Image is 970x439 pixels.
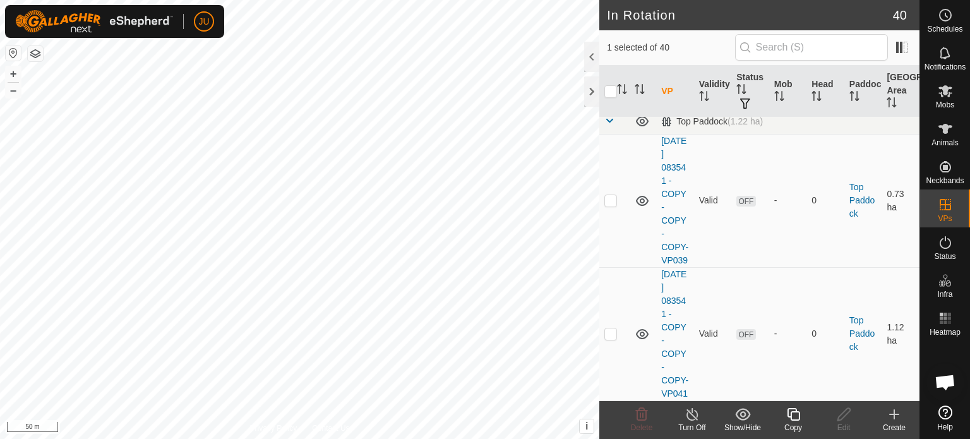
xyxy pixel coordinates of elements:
th: [GEOGRAPHIC_DATA] Area [882,66,919,117]
td: 0.73 ha [882,134,919,267]
span: (1.22 ha) [727,116,763,126]
div: - [774,327,802,340]
td: 1.12 ha [882,267,919,400]
a: Help [920,400,970,436]
div: Show/Hide [717,422,768,433]
input: Search (S) [735,34,888,61]
a: Privacy Policy [250,423,297,434]
p-sorticon: Activate to sort [887,99,897,109]
th: Status [731,66,769,117]
span: JU [198,15,209,28]
button: Reset Map [6,45,21,61]
button: + [6,66,21,81]
button: i [580,419,594,433]
span: 1 selected of 40 [607,41,734,54]
th: Validity [694,66,732,117]
div: Open chat [926,363,964,401]
div: Top Paddock [661,116,763,127]
span: 40 [893,6,907,25]
td: 0 [806,134,844,267]
span: Schedules [927,25,962,33]
span: Help [937,423,953,431]
td: Valid [694,267,732,400]
p-sorticon: Activate to sort [849,93,859,103]
a: Top Paddock [849,182,875,219]
span: Animals [931,139,959,147]
button: Map Layers [28,46,43,61]
span: Mobs [936,101,954,109]
span: Status [934,253,955,260]
div: Copy [768,422,818,433]
a: Top Paddock [849,315,875,352]
p-sorticon: Activate to sort [617,86,627,96]
a: Contact Us [312,423,349,434]
span: Delete [631,423,653,432]
span: OFF [736,196,755,207]
img: Gallagher Logo [15,10,173,33]
span: OFF [736,329,755,340]
span: Heatmap [930,328,961,336]
p-sorticon: Activate to sort [811,93,822,103]
th: Mob [769,66,807,117]
p-sorticon: Activate to sort [736,86,746,96]
a: [DATE] 083541 - COPY - COPY - COPY-VP041 [661,269,688,399]
span: Infra [937,291,952,298]
div: Create [869,422,919,433]
th: Paddock [844,66,882,117]
div: - [774,194,802,207]
span: i [585,421,588,431]
th: Head [806,66,844,117]
button: – [6,83,21,98]
span: VPs [938,215,952,222]
th: VP [656,66,694,117]
div: Turn Off [667,422,717,433]
div: Edit [818,422,869,433]
p-sorticon: Activate to sort [635,86,645,96]
td: Valid [694,134,732,267]
span: Notifications [925,63,966,71]
p-sorticon: Activate to sort [774,93,784,103]
a: [DATE] 083541 - COPY - COPY - COPY-VP039 [661,136,688,265]
h2: In Rotation [607,8,893,23]
td: 0 [806,267,844,400]
p-sorticon: Activate to sort [699,93,709,103]
span: Neckbands [926,177,964,184]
